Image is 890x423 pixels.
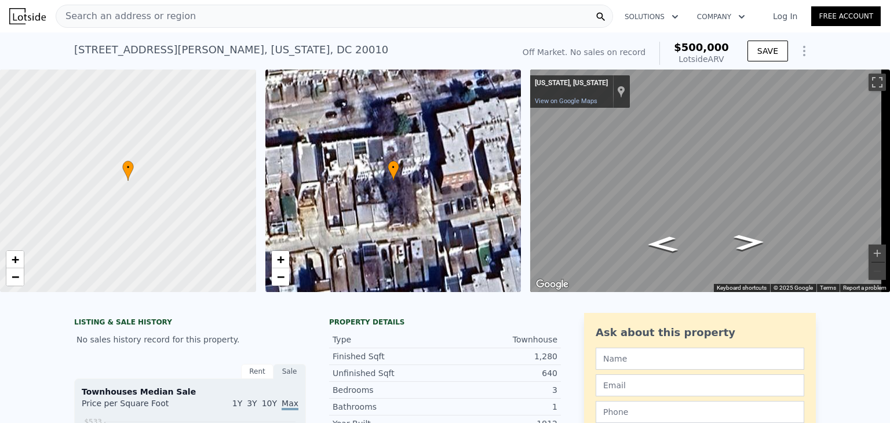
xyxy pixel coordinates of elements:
a: Open this area in Google Maps (opens a new window) [533,277,571,292]
div: Townhouse [445,334,557,345]
span: 1Y [232,399,242,408]
div: 3 [445,384,557,396]
div: Lotside ARV [674,53,729,65]
div: 640 [445,367,557,379]
div: • [388,161,399,181]
div: Bedrooms [333,384,445,396]
a: Report a problem [843,285,887,291]
button: Show Options [793,39,816,63]
div: Off Market. No sales on record [523,46,645,58]
div: [US_STATE], [US_STATE] [535,79,608,88]
span: + [12,252,19,267]
a: Log In [759,10,811,22]
input: Name [596,348,804,370]
div: Property details [329,318,561,327]
a: Zoom out [6,268,24,286]
div: Finished Sqft [333,351,445,362]
a: Show location on map [617,85,625,98]
button: Toggle fullscreen view [869,74,886,91]
span: • [388,162,399,173]
a: Terms (opens in new tab) [820,285,836,291]
div: 1,280 [445,351,557,362]
div: Rent [241,364,273,379]
span: Max [282,399,298,410]
div: Townhouses Median Sale [82,386,298,398]
span: 3Y [247,399,257,408]
span: $500,000 [674,41,729,53]
span: − [276,269,284,284]
button: Company [688,6,754,27]
path: Go East [721,231,778,254]
div: No sales history record for this property. [74,329,306,350]
span: Search an address or region [56,9,196,23]
img: Google [533,277,571,292]
button: Zoom out [869,262,886,280]
span: 10Y [262,399,277,408]
div: Ask about this property [596,324,804,341]
path: Go West [634,233,691,256]
div: LISTING & SALE HISTORY [74,318,306,329]
div: Street View [530,70,890,292]
a: Zoom in [6,251,24,268]
span: + [276,252,284,267]
input: Phone [596,401,804,423]
a: View on Google Maps [535,97,597,105]
button: Solutions [615,6,688,27]
div: • [122,161,134,181]
span: − [12,269,19,284]
div: Sale [273,364,306,379]
div: Unfinished Sqft [333,367,445,379]
img: Lotside [9,8,46,24]
div: Map [530,70,890,292]
input: Email [596,374,804,396]
div: Price per Square Foot [82,398,190,416]
a: Free Account [811,6,881,26]
span: • [122,162,134,173]
div: Bathrooms [333,401,445,413]
a: Zoom out [272,268,289,286]
button: Keyboard shortcuts [717,284,767,292]
a: Zoom in [272,251,289,268]
button: Zoom in [869,245,886,262]
div: Type [333,334,445,345]
button: SAVE [747,41,788,61]
span: © 2025 Google [774,285,813,291]
div: 1 [445,401,557,413]
div: [STREET_ADDRESS][PERSON_NAME] , [US_STATE] , DC 20010 [74,42,388,58]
